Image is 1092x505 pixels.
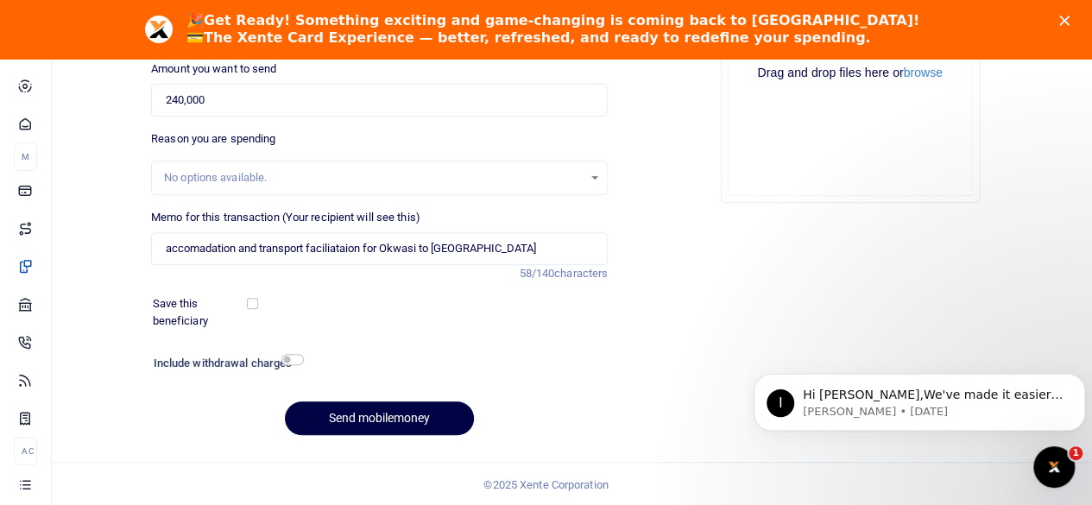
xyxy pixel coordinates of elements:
iframe: Intercom notifications message [747,338,1092,458]
li: M [14,142,37,171]
img: Profile image for Aceng [145,16,173,43]
input: Enter extra information [151,232,608,265]
h6: Include withdrawal charges [154,357,296,370]
div: 🎉 💳 [186,12,919,47]
button: browse [904,66,943,79]
b: Get Ready! Something exciting and game-changing is coming back to [GEOGRAPHIC_DATA]! [204,12,919,28]
input: UGX [151,84,608,117]
span: 58/140 [519,267,554,280]
li: Ac [14,437,37,465]
span: characters [554,267,608,280]
label: Reason you are spending [151,130,275,148]
label: Save this beneficiary [153,295,250,329]
label: Amount you want to send [151,60,276,78]
button: Send mobilemoney [285,401,474,435]
label: Memo for this transaction (Your recipient will see this) [151,209,420,226]
span: 1 [1069,446,1083,460]
iframe: Intercom live chat [1033,446,1075,488]
div: No options available. [164,169,583,186]
div: Drag and drop files here or [729,65,972,81]
div: Close [1059,16,1076,26]
b: The Xente Card Experience — better, refreshed, and ready to redefine your spending. [204,29,870,46]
